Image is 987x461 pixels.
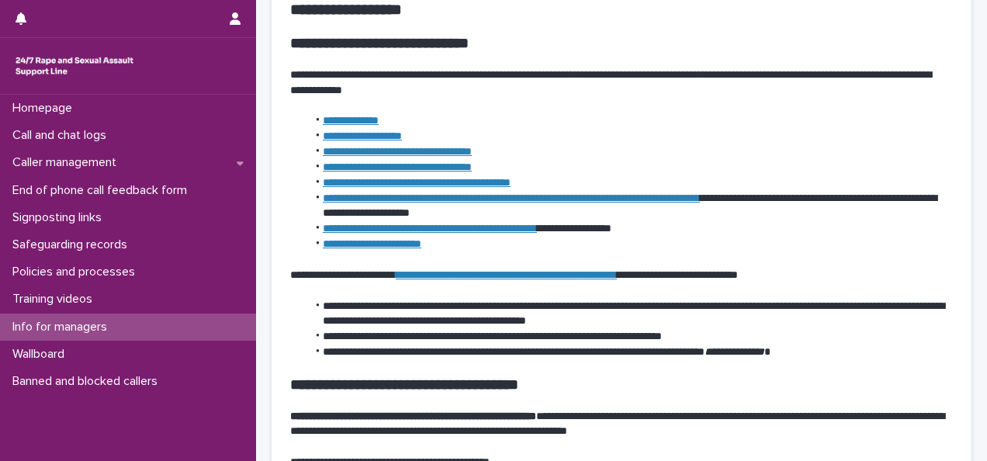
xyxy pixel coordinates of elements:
[257,39,443,85] img: rhQMoQhaT3yELyF149Cw
[310,314,389,323] a: Powered By Stacker
[6,347,77,362] p: Wallboard
[6,374,170,389] p: Banned and blocked callers
[207,222,493,259] button: Reset password
[6,101,85,116] p: Homepage
[6,155,129,170] p: Caller management
[12,50,137,81] img: rhQMoQhaT3yELyF149Cw
[304,234,397,247] span: Reset password
[6,265,147,279] p: Policies and processes
[6,210,114,225] p: Signposting links
[6,128,119,143] p: Call and chat logs
[6,292,105,307] p: Training videos
[6,237,140,252] p: Safeguarding records
[261,123,438,166] div: Reset your password
[6,320,119,334] p: Info for managers
[6,183,199,198] p: End of phone call feedback form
